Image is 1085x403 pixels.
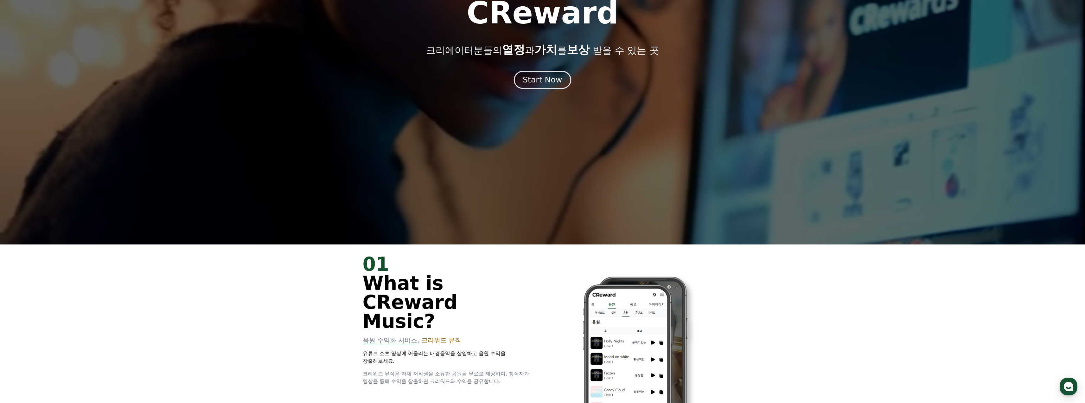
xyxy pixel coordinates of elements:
[426,43,659,56] p: 크리에이터분들의 과 를 받을 수 있는 곳
[20,211,24,216] span: 홈
[514,71,571,89] button: Start Now
[363,371,529,384] span: 크리워드 뮤직은 자체 저작권을 소유한 음원을 무료로 제공하며, 창작자가 영상을 통해 수익을 창출하면 크리워드와 수익을 공유합니다.
[363,336,419,344] span: 음원 수익화 서비스,
[363,255,535,274] div: 01
[502,43,525,56] span: 열정
[363,350,535,365] p: 유튜브 쇼츠 영상에 어울리는 배경음악을 삽입하고 음원 수익을 창출해보세요.
[58,211,66,216] span: 대화
[2,201,42,217] a: 홈
[567,43,590,56] span: 보상
[363,272,457,332] span: What is CReward Music?
[42,201,82,217] a: 대화
[98,211,105,216] span: 설정
[523,75,562,85] div: Start Now
[421,336,461,344] span: 크리워드 뮤직
[515,78,570,84] a: Start Now
[82,201,122,217] a: 설정
[534,43,557,56] span: 가치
